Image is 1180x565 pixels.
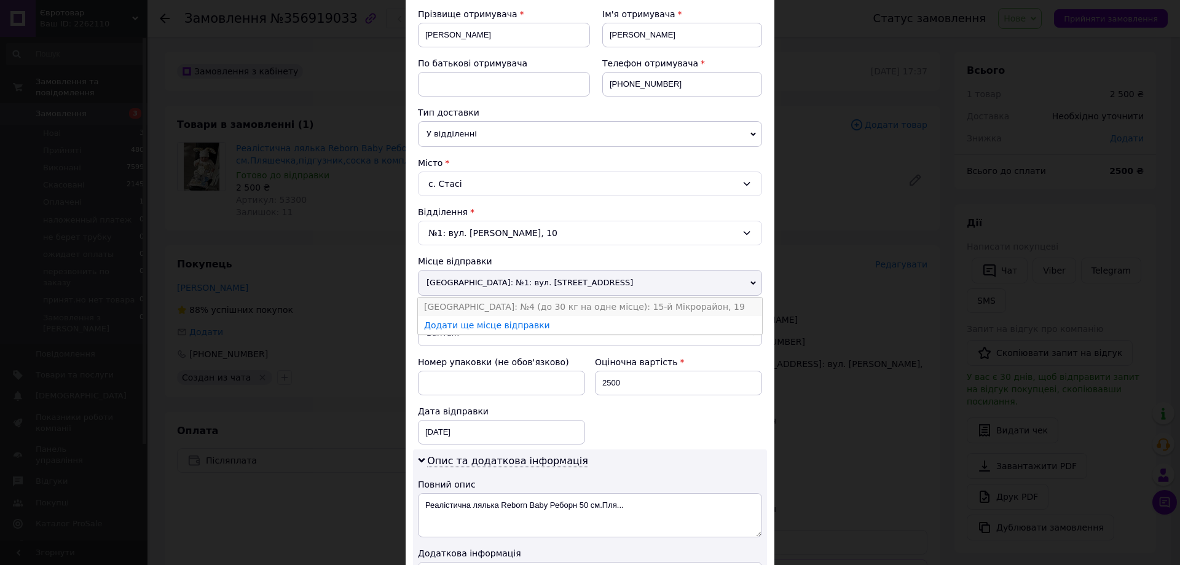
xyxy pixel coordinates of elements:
[418,298,762,316] li: [GEOGRAPHIC_DATA]: №4 (до 30 кг на одне місце): 15-й Мікрорайон, 19
[418,9,517,19] span: Прізвище отримувача
[418,547,762,559] div: Додаткова інформація
[418,58,527,68] span: По батькові отримувача
[418,206,762,218] div: Відділення
[418,256,492,266] span: Місце відправки
[418,157,762,169] div: Місто
[418,121,762,147] span: У відділенні
[424,320,550,330] a: Додати ще місце відправки
[418,356,585,368] div: Номер упаковки (не обов'язково)
[418,172,762,196] div: с. Стасі
[418,108,479,117] span: Тип доставки
[602,72,762,97] input: +380
[602,58,698,68] span: Телефон отримувача
[602,9,675,19] span: Ім'я отримувача
[418,493,762,537] textarea: Реалістична лялька Reborn Baby Реборн 50 см.Пля...
[418,270,762,296] span: [GEOGRAPHIC_DATA]: №1: вул. [STREET_ADDRESS]
[418,405,585,417] div: Дата відправки
[418,478,762,491] div: Повний опис
[418,221,762,245] div: №1: вул. [PERSON_NAME], 10
[427,455,588,467] span: Опис та додаткова інформація
[595,356,762,368] div: Оціночна вартість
